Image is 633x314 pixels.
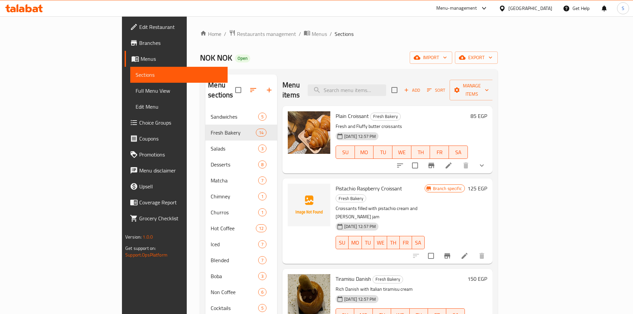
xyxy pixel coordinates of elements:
a: Edit menu item [461,252,469,260]
span: MO [351,238,359,248]
span: Churros [211,208,258,216]
div: Sandwiches5 [205,109,277,125]
span: Menu disclaimer [139,166,222,174]
button: Branch-specific-item [423,157,439,173]
span: Restaurants management [237,30,296,38]
span: TH [390,238,397,248]
span: Open [235,55,250,61]
button: SA [449,146,468,159]
span: Non Coffee [211,288,258,296]
span: Sort items [423,85,450,95]
span: Matcha [211,176,258,184]
button: SU [336,236,348,249]
span: Branch specific [430,185,465,192]
h6: 125 EGP [468,184,487,193]
button: TU [362,236,374,249]
button: delete [458,157,474,173]
span: Fresh Bakery [211,129,256,137]
button: TH [411,146,430,159]
span: Full Menu View [136,87,222,95]
span: MO [358,148,371,157]
span: 1 [259,209,266,216]
a: Menus [125,51,228,67]
a: Menus [304,30,327,38]
span: Tiramisu Danish [336,274,371,284]
span: Promotions [139,151,222,158]
span: FR [402,238,410,248]
a: Restaurants management [229,30,296,38]
span: Menus [141,55,222,63]
div: [GEOGRAPHIC_DATA] [508,5,552,12]
span: S [622,5,624,12]
span: 7 [259,257,266,263]
a: Edit Menu [130,99,228,115]
button: show more [474,157,490,173]
span: 1 [259,193,266,200]
span: Desserts [211,160,258,168]
a: Upsell [125,178,228,194]
span: Hot Coffee [211,224,256,232]
h2: Menu items [282,80,300,100]
button: SA [412,236,425,249]
button: Branch-specific-item [439,248,455,264]
a: Menu disclaimer [125,162,228,178]
div: Fresh Bakery [372,275,403,283]
span: [DATE] 12:57 PM [342,133,378,140]
span: 7 [259,241,266,248]
span: Grocery Checklist [139,214,222,222]
a: Sections [130,67,228,83]
div: Churros1 [205,204,277,220]
div: items [258,160,266,168]
a: Full Menu View [130,83,228,99]
span: Menus [312,30,327,38]
span: Sections [335,30,354,38]
button: sort-choices [392,157,408,173]
div: Sandwiches [211,113,258,121]
span: Sort sections [245,82,261,98]
span: Coupons [139,135,222,143]
button: SU [336,146,355,159]
span: 5 [259,305,266,311]
span: Select to update [424,249,438,263]
button: WE [374,236,387,249]
span: Boba [211,272,258,280]
a: Branches [125,35,228,51]
div: Open [235,54,250,62]
div: Iced [211,240,258,248]
span: 1.0.0 [143,233,153,241]
span: import [415,53,447,62]
span: 7 [259,177,266,184]
div: Chimney1 [205,188,277,204]
span: WE [395,148,409,157]
span: Sections [136,71,222,79]
span: FR [433,148,446,157]
div: Desserts8 [205,157,277,172]
div: items [258,272,266,280]
div: Boba3 [205,268,277,284]
div: items [258,256,266,264]
span: WE [377,238,384,248]
div: Salads3 [205,141,277,157]
span: 6 [259,289,266,295]
div: Matcha7 [205,172,277,188]
a: Support.OpsPlatform [125,251,167,259]
li: / [299,30,301,38]
span: SU [339,238,346,248]
div: Fresh Bakery14 [205,125,277,141]
span: Upsell [139,182,222,190]
svg: Show Choices [478,161,486,169]
span: Manage items [455,82,489,98]
span: Sort [427,86,445,94]
span: Fresh Bakery [336,195,366,202]
button: MO [355,146,374,159]
a: Grocery Checklist [125,210,228,226]
span: Edit Menu [136,103,222,111]
img: Pistachio Raspberry Croissant [288,184,330,226]
div: items [258,240,266,248]
h6: 85 EGP [471,111,487,121]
